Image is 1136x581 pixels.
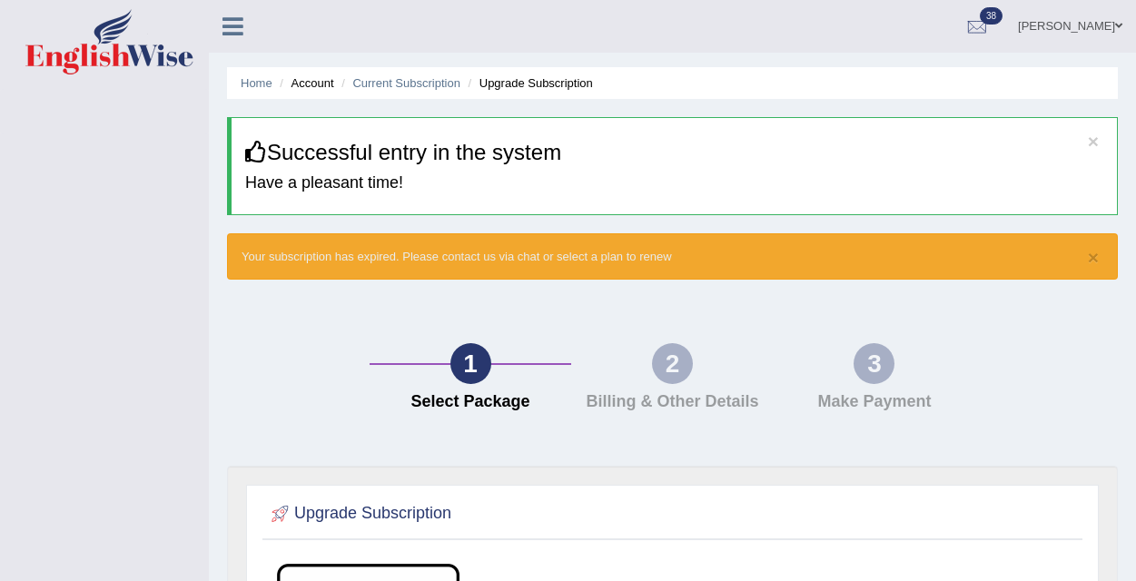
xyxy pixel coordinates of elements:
h3: Successful entry in the system [245,141,1103,164]
h4: Select Package [379,393,562,411]
li: Upgrade Subscription [464,74,593,92]
h4: Make Payment [783,393,966,411]
h4: Have a pleasant time! [245,174,1103,192]
li: Account [275,74,333,92]
div: Your subscription has expired. Please contact us via chat or select a plan to renew [227,233,1118,280]
a: Current Subscription [352,76,460,90]
button: × [1088,132,1099,151]
h2: Upgrade Subscription [267,500,451,527]
button: × [1088,248,1099,267]
div: 3 [854,343,894,384]
div: 1 [450,343,491,384]
span: 38 [980,7,1003,25]
a: Home [241,76,272,90]
h4: Billing & Other Details [580,393,764,411]
div: 2 [652,343,693,384]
